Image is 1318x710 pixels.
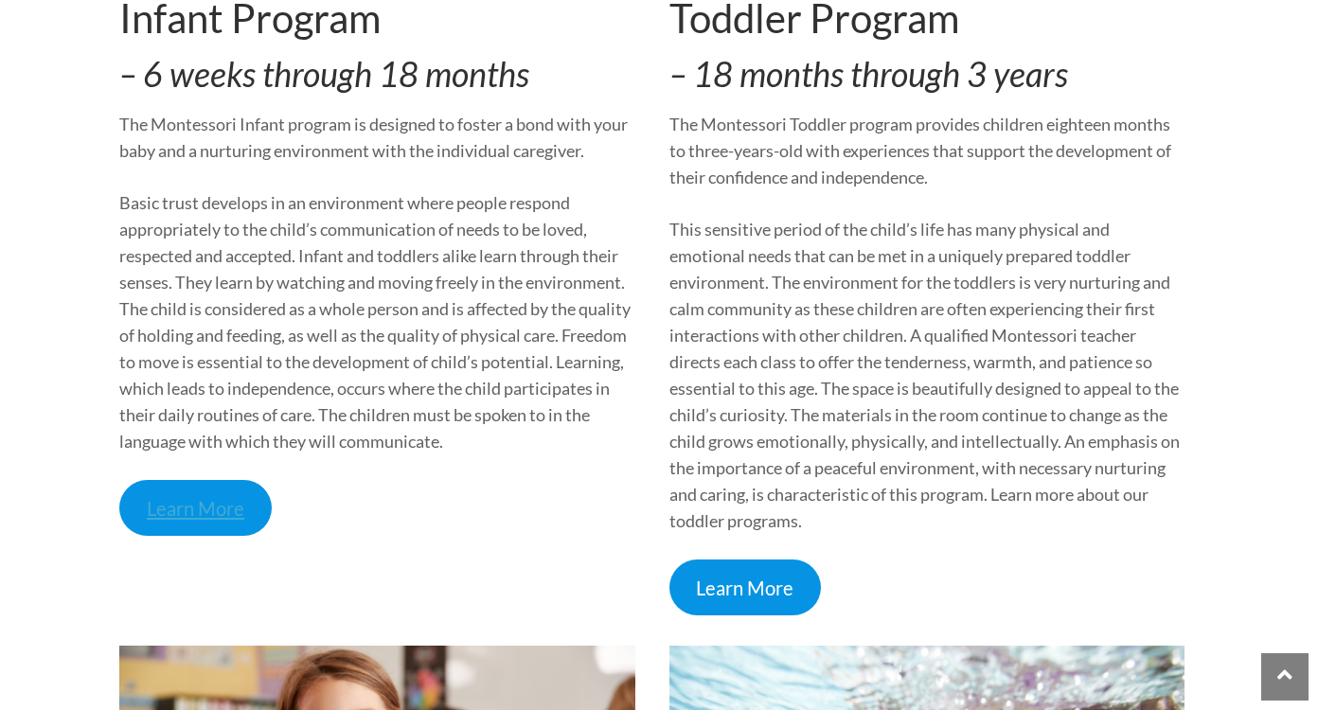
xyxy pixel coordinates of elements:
[669,216,1185,534] p: This sensitive period of the child’s life has many physical and emotional needs that can be met i...
[669,111,1185,190] p: The Montessori Toddler program provides children eighteen months to three-years-old with experien...
[119,53,529,95] em: – 6 weeks through 18 months
[119,480,272,536] a: Learn More
[669,559,822,615] a: Learn More
[119,189,635,454] p: Basic trust develops in an environment where people respond appropriately to the child’s communic...
[119,111,635,164] p: The Montessori Infant program is designed to foster a bond with your baby and a nurturing environ...
[669,53,1068,95] em: – 18 months through 3 years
